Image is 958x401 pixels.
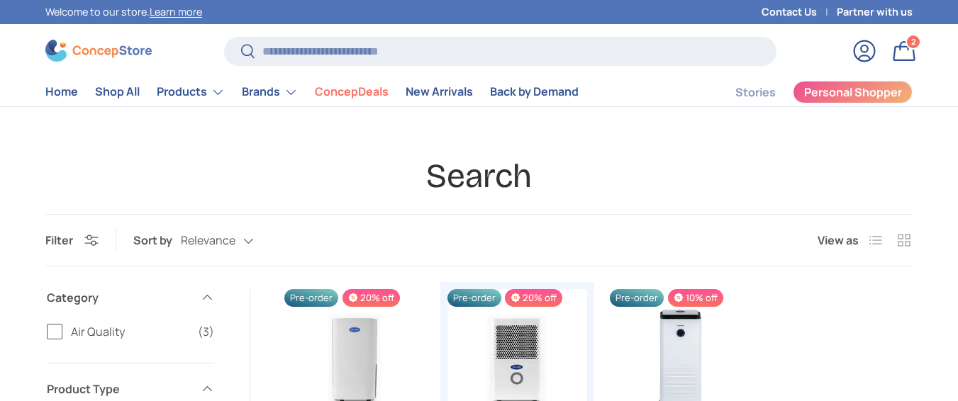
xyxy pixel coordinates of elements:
[284,289,338,307] span: Pre-order
[911,36,916,47] span: 2
[150,5,202,18] a: Learn more
[45,4,202,20] p: Welcome to our store.
[47,380,191,397] span: Product Type
[505,289,562,307] span: 20% off
[701,78,913,106] nav: Secondary
[837,4,913,20] a: Partner with us
[47,272,214,323] summary: Category
[95,78,140,106] a: Shop All
[233,78,306,106] summary: Brands
[45,232,73,248] span: Filter
[198,323,214,340] span: (3)
[47,289,191,306] span: Category
[45,155,913,197] h1: Search
[133,232,181,249] label: Sort by
[735,79,776,106] a: Stories
[818,232,859,249] span: View as
[610,289,664,307] span: Pre-order
[342,289,400,307] span: 20% off
[315,78,389,106] a: ConcepDeals
[157,78,225,106] a: Products
[804,86,902,98] span: Personal Shopper
[71,323,189,340] span: Air Quality
[490,78,579,106] a: Back by Demand
[45,232,99,248] button: Filter
[793,81,913,103] a: Personal Shopper
[45,78,579,106] nav: Primary
[406,78,473,106] a: New Arrivals
[148,78,233,106] summary: Products
[762,4,837,20] a: Contact Us
[242,78,298,106] a: Brands
[447,289,501,307] span: Pre-order
[45,40,152,62] img: ConcepStore
[181,228,282,253] button: Relevance
[45,78,78,106] a: Home
[668,289,723,307] span: 10% off
[181,234,235,247] span: Relevance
